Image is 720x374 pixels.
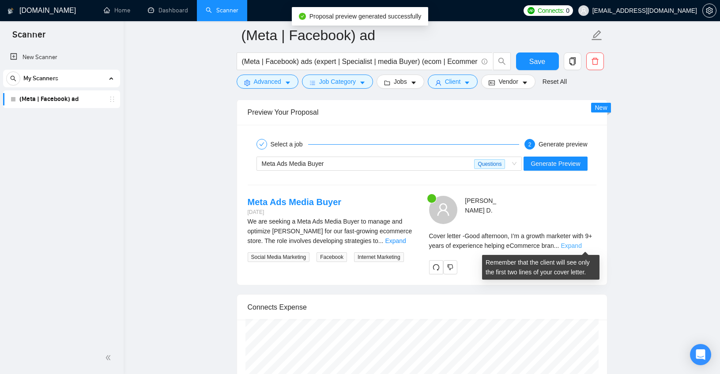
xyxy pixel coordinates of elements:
a: New Scanner [10,49,113,66]
span: delete [587,57,603,65]
div: Remember that the client will see only the first two lines of your cover letter. [429,231,596,251]
span: ... [378,237,384,244]
input: Scanner name... [241,24,589,46]
span: caret-down [522,79,528,86]
span: Proposal preview generated successfully [309,13,422,20]
span: user [435,79,441,86]
span: Scanner [5,28,53,47]
button: idcardVendorcaret-down [481,75,535,89]
span: Jobs [394,77,407,86]
img: logo [8,4,14,18]
span: Save [529,56,545,67]
span: Vendor [498,77,518,86]
span: caret-down [285,79,291,86]
span: Advanced [254,77,281,86]
img: upwork-logo.png [528,7,535,14]
li: New Scanner [3,49,120,66]
span: double-left [105,353,114,362]
span: Social Media Marketing [248,252,310,262]
a: searchScanner [206,7,238,14]
span: Cover letter - Good afternoon, I’m a growth marketer with 9+ years of experience helping eCommerc... [429,232,592,249]
a: Expand [385,237,406,244]
span: caret-down [359,79,366,86]
span: holder [109,96,116,103]
div: Preview Your Proposal [248,100,596,125]
span: Meta Ads Media Buyer [262,160,324,167]
a: (Meta | Facebook) ad [19,90,103,108]
span: setting [703,7,716,14]
button: barsJob Categorycaret-down [302,75,373,89]
span: copy [564,57,581,65]
a: Reset All [543,77,567,86]
button: search [6,71,20,86]
span: check-circle [299,13,306,20]
span: Internet Marketing [354,252,404,262]
button: redo [429,260,443,274]
input: Search Freelance Jobs... [242,56,478,67]
span: We are seeking a Meta Ads Media Buyer to manage and optimize [PERSON_NAME] for our fast-growing e... [248,218,412,244]
span: redo [430,264,443,271]
a: setting [702,7,716,14]
div: [DATE] [248,208,342,217]
button: settingAdvancedcaret-down [237,75,298,89]
a: Meta Ads Media Buyer [248,197,342,207]
span: 2 [528,142,532,148]
span: folder [384,79,390,86]
a: Expand [561,242,581,249]
div: Open Intercom Messenger [690,344,711,365]
button: search [493,52,511,70]
span: setting [244,79,250,86]
span: check [259,142,264,147]
span: Facebook [317,252,347,262]
span: ... [554,242,559,249]
span: Job Category [319,77,356,86]
button: userClientcaret-down [428,75,478,89]
span: Client [445,77,461,86]
button: delete [586,52,604,70]
span: idcard [489,79,495,86]
a: homeHome [104,7,130,14]
span: bars [309,79,316,86]
div: Select a job [271,139,308,150]
span: user [436,202,450,217]
div: Remember that the client will see only the first two lines of your cover letter. [482,255,599,280]
div: Generate preview [539,139,588,150]
button: setting [702,4,716,18]
a: dashboardDashboard [148,7,188,14]
span: caret-down [464,79,470,86]
span: search [494,57,510,65]
span: 0 [566,6,569,15]
span: [PERSON_NAME] D . [465,197,496,214]
button: folderJobscaret-down [377,75,424,89]
span: caret-down [411,79,417,86]
span: Generate Preview [531,159,580,168]
span: edit [591,30,603,41]
button: copy [564,52,581,70]
div: We are seeking a Meta Ads Media Buyer to manage and optimize ad campaigns for our fast-growing ec... [248,217,415,246]
div: Connects Expense [248,295,596,320]
span: search [7,75,20,82]
button: Save [516,52,559,70]
span: info-circle [482,59,487,64]
span: My Scanners [23,70,58,87]
li: My Scanners [3,70,120,108]
span: Questions [474,159,505,169]
button: dislike [443,260,457,274]
button: Generate Preview [524,157,587,171]
span: Connects: [538,6,564,15]
span: dislike [447,264,453,271]
span: user [581,7,587,14]
span: New [595,104,607,111]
